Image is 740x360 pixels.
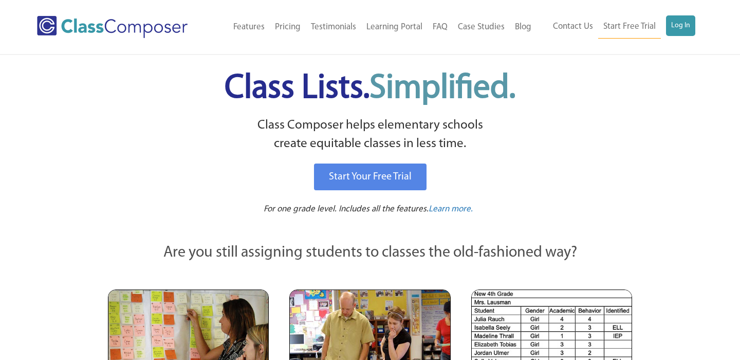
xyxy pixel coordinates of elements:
a: Testimonials [306,16,361,39]
img: Class Composer [37,16,188,38]
a: Start Your Free Trial [314,164,427,190]
a: Learning Portal [361,16,428,39]
nav: Header Menu [211,16,536,39]
a: Start Free Trial [598,15,661,39]
a: Case Studies [453,16,510,39]
span: Class Lists. [225,72,515,105]
p: Are you still assigning students to classes the old-fashioned way? [108,242,632,264]
a: Contact Us [548,15,598,38]
a: Pricing [270,16,306,39]
nav: Header Menu [536,15,695,39]
span: Start Your Free Trial [329,172,412,182]
span: Learn more. [429,205,473,213]
a: Learn more. [429,203,473,216]
a: Blog [510,16,536,39]
a: FAQ [428,16,453,39]
span: For one grade level. Includes all the features. [264,205,429,213]
a: Features [228,16,270,39]
p: Class Composer helps elementary schools create equitable classes in less time. [106,116,634,154]
a: Log In [666,15,695,36]
span: Simplified. [369,72,515,105]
